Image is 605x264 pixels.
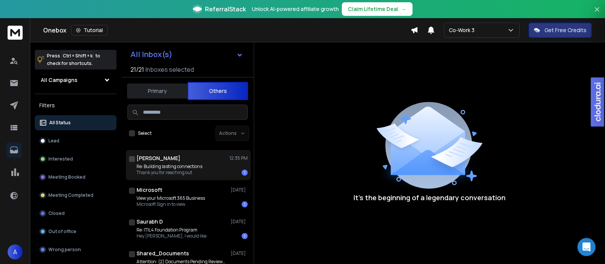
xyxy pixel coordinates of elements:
p: Unlock AI-powered affiliate growth [252,5,339,13]
button: A [8,244,23,259]
button: Meeting Booked [35,170,116,185]
span: 21 / 21 [130,65,144,74]
button: Tutorial [71,25,108,36]
p: 12:35 PM [230,155,248,161]
p: All Status [49,120,71,126]
p: Closed [48,210,65,216]
p: Re: ITIL4 Foundation Program [137,227,206,233]
p: Out of office [48,228,76,235]
p: Wrong person [48,247,81,253]
button: Interested [35,151,116,167]
button: All Inbox(s) [124,47,249,62]
h1: Shared_Documents [137,250,189,257]
h1: All Inbox(s) [130,51,172,58]
p: It’s the beginning of a legendary conversation [354,192,506,203]
p: Co-Work 3 [449,26,478,34]
p: Microsoft Sign in to view [137,201,205,207]
span: ReferralStack [205,5,246,14]
p: Meeting Completed [48,192,93,198]
p: [DATE] [231,187,248,193]
h3: Filters [35,100,116,111]
p: Meeting Booked [48,174,85,180]
h1: All Campaigns [41,76,78,84]
p: Lead [48,138,59,144]
button: All Status [35,115,116,130]
p: Get Free Credits [544,26,586,34]
p: [DATE] [231,250,248,256]
span: Ctrl + Shift + k [62,51,94,60]
button: Wrong person [35,242,116,257]
button: Meeting Completed [35,188,116,203]
button: All Campaigns [35,73,116,88]
p: [DATE] [231,219,248,225]
div: 1 [242,170,248,176]
div: 1 [242,233,248,239]
label: Select [138,130,152,136]
h1: [PERSON_NAME] [137,154,180,162]
h3: Inboxes selected [146,65,194,74]
div: Onebox [43,25,411,36]
div: 1 [242,201,248,207]
span: → [401,5,406,13]
h1: Microsoft [137,186,162,194]
p: Hey [PERSON_NAME], I would like [137,233,206,239]
p: View your Microsoft 365 Business [137,195,205,201]
button: Primary [127,83,188,99]
button: Get Free Credits [529,23,592,38]
button: Lead [35,133,116,148]
p: Press to check for shortcuts. [47,52,100,67]
button: Claim Lifetime Deal→ [342,2,413,16]
p: Interested [48,156,73,162]
div: Open Intercom Messenger [577,238,596,256]
button: Close banner [592,5,602,23]
button: Closed [35,206,116,221]
p: Thank you for reaching out [137,170,202,176]
button: Others [188,82,248,100]
h1: Saurabh D [137,218,163,225]
p: Re: Building lasting connections [137,164,202,170]
button: Out of office [35,224,116,239]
